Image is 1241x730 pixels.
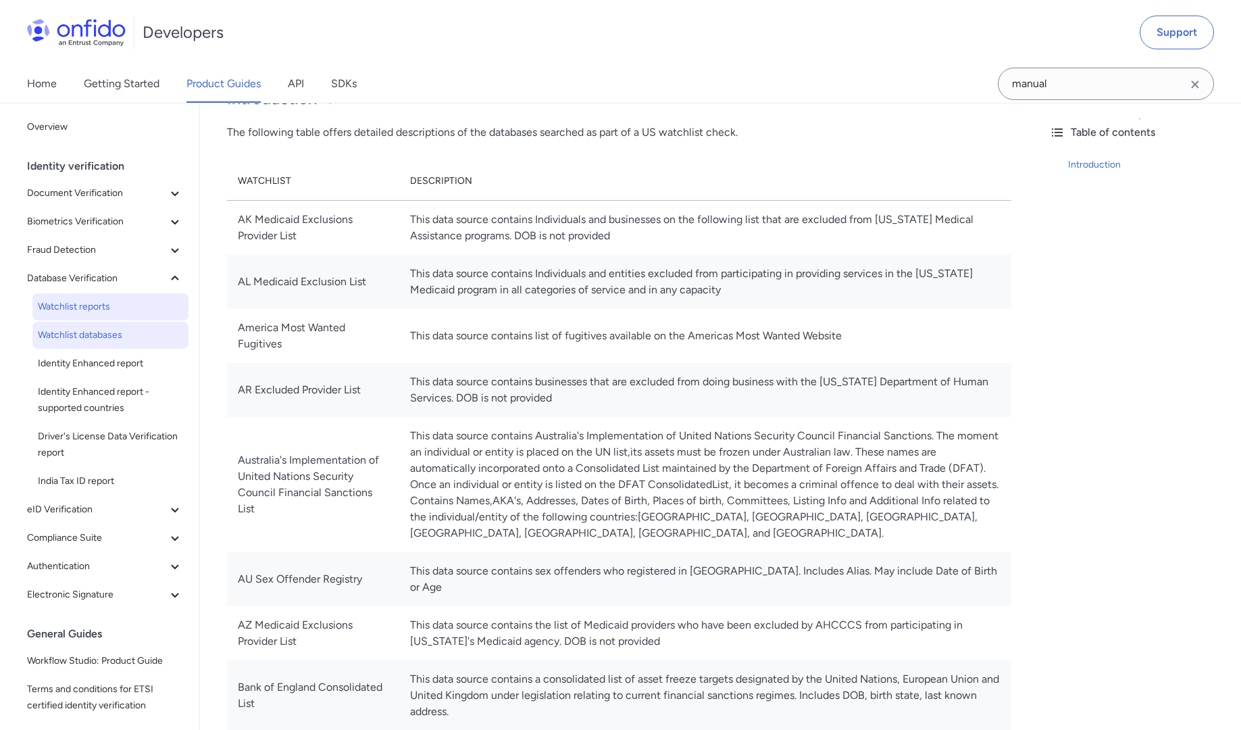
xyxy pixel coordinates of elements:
td: This data source contains sex offenders who registered in [GEOGRAPHIC_DATA]. Includes Alias. May ... [399,552,1011,606]
td: This data source contains businesses that are excluded from doing business with the [US_STATE] De... [399,363,1011,417]
span: eID Verification [27,502,167,518]
img: Onfido Logo [27,19,126,46]
button: Biometrics Verification [22,208,188,235]
a: Workflow Studio: Product Guide [22,648,188,675]
div: Identity verification [27,153,194,180]
a: Identity Enhanced report - supported countries [32,379,188,422]
span: Workflow Studio: Product Guide [27,653,183,669]
button: Database Verification [22,265,188,292]
input: Onfido search input field [998,68,1214,100]
td: AR Excluded Provider List [227,363,399,417]
span: Overview [27,119,183,135]
button: Authentication [22,553,188,580]
td: This data source contains Individuals and entities excluded from participating in providing servi... [399,255,1011,309]
a: India Tax ID report [32,468,188,495]
a: Watchlist databases [32,322,188,349]
button: Electronic Signature [22,581,188,608]
svg: Clear search field button [1187,76,1203,93]
span: Compliance Suite [27,530,167,546]
p: The following table offers detailed descriptions of the databases searched as part of a US watchl... [227,124,1011,141]
td: This data source contains Individuals and businesses on the following list that are excluded from... [399,200,1011,255]
a: Overview [22,114,188,141]
button: Document Verification [22,180,188,207]
a: Identity Enhanced report [32,350,188,377]
span: Biometrics Verification [27,214,167,230]
th: Watchlist [227,162,399,201]
a: Terms and conditions for ETSI certified identity verification [22,676,188,719]
td: AL Medicaid Exclusion List [227,255,399,309]
span: Authentication [27,558,167,575]
span: Fraud Detection [27,242,167,258]
td: AK Medicaid Exclusions Provider List [227,200,399,255]
span: Electronic Signature [27,587,167,603]
span: Identity Enhanced report [38,356,183,372]
div: Table of contents [1049,124,1230,141]
span: Driver's License Data Verification report [38,429,183,461]
span: Identity Enhanced report - supported countries [38,384,183,416]
h1: Developers [143,22,224,43]
th: Description [399,162,1011,201]
a: API [288,65,304,103]
a: Home [27,65,57,103]
span: India Tax ID report [38,473,183,489]
a: Product Guides [186,65,261,103]
span: Terms and conditions for ETSI certified identity verification [27,681,183,714]
span: Document Verification [27,185,167,201]
td: Australia's Implementation of United Nations Security Council Financial Sanctions List [227,417,399,552]
span: Watchlist reports [38,299,183,315]
td: This data source contains the list of Medicaid providers who have been excluded by AHCCCS from pa... [399,606,1011,660]
span: Database Verification [27,270,167,287]
span: Watchlist databases [38,327,183,343]
a: Driver's License Data Verification report [32,423,188,466]
td: This data source contains list of fugitives available on the Americas Most Wanted Website [399,309,1011,363]
button: Fraud Detection [22,237,188,264]
a: Getting Started [84,65,159,103]
td: This data source contains Australia's Implementation of United Nations Security Council Financial... [399,417,1011,552]
a: Support [1140,16,1214,49]
a: Introduction [1068,157,1230,173]
button: Compliance Suite [22,525,188,552]
a: Watchlist reports [32,293,188,320]
td: AZ Medicaid Exclusions Provider List [227,606,399,660]
a: SDKs [331,65,357,103]
button: eID Verification [22,496,188,523]
div: General Guides [27,620,194,648]
td: AU Sex Offender Registry [227,552,399,606]
td: America Most Wanted Fugitives [227,309,399,363]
